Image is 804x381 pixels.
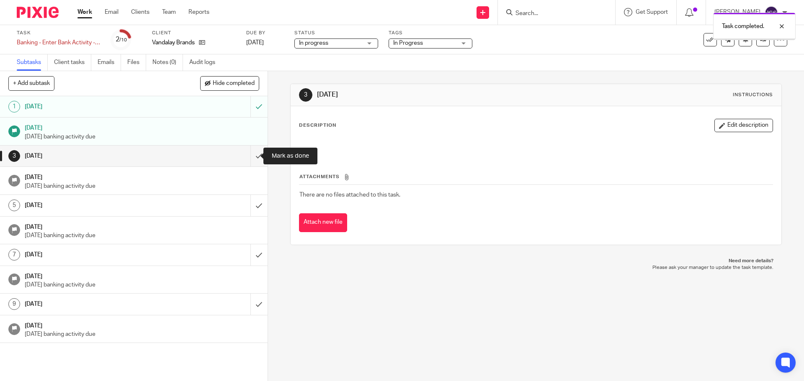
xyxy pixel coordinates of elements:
img: svg%3E [765,6,778,19]
h1: [DATE] [25,320,259,330]
p: Vandalay Brands [152,38,195,47]
p: Description [299,122,336,129]
button: Attach new file [299,213,347,232]
h1: [DATE] [25,270,259,281]
h1: [DATE] [25,122,259,132]
div: Banking - Enter Bank Activity - week 38 [17,38,100,47]
button: + Add subtask [8,76,54,90]
p: [DATE] banking activity due [25,231,259,240]
a: Email [105,8,119,16]
div: Instructions [733,92,773,98]
a: Reports [188,8,209,16]
a: Audit logs [189,54,222,71]
span: There are no files attached to this task. [299,192,400,198]
div: 3 [8,150,20,162]
span: Hide completed [213,80,255,87]
a: Notes (0) [152,54,183,71]
p: Please ask your manager to update the task template. [299,264,773,271]
a: Subtasks [17,54,48,71]
a: Team [162,8,176,16]
h1: [DATE] [25,298,170,310]
p: Task completed. [722,22,764,31]
h1: [DATE] [25,221,259,231]
span: In Progress [393,40,423,46]
a: Files [127,54,146,71]
div: 5 [8,199,20,211]
div: 3 [299,88,312,102]
a: Clients [131,8,149,16]
button: Edit description [714,119,773,132]
a: Client tasks [54,54,91,71]
h1: [DATE] [25,248,170,261]
h1: [DATE] [25,171,259,182]
span: Attachments [299,174,340,179]
label: Tags [389,30,472,36]
button: Hide completed [200,76,259,90]
p: [DATE] banking activity due [25,182,259,190]
span: [DATE] [246,40,264,46]
div: 9 [8,298,20,310]
h1: [DATE] [317,90,554,99]
p: [DATE] banking activity due [25,330,259,338]
img: Pixie [17,7,59,18]
small: /10 [119,38,127,42]
label: Client [152,30,236,36]
div: 2 [116,35,127,44]
h1: [DATE] [25,199,170,212]
label: Due by [246,30,284,36]
div: 7 [8,249,20,261]
p: [DATE] banking activity due [25,281,259,289]
h1: [DATE] [25,100,170,113]
h1: [DATE] [25,150,170,162]
a: Emails [98,54,121,71]
div: 1 [8,101,20,113]
p: [DATE] banking activity due [25,133,259,141]
label: Task [17,30,100,36]
a: Work [77,8,92,16]
span: In progress [299,40,328,46]
label: Status [294,30,378,36]
p: Need more details? [299,258,773,264]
